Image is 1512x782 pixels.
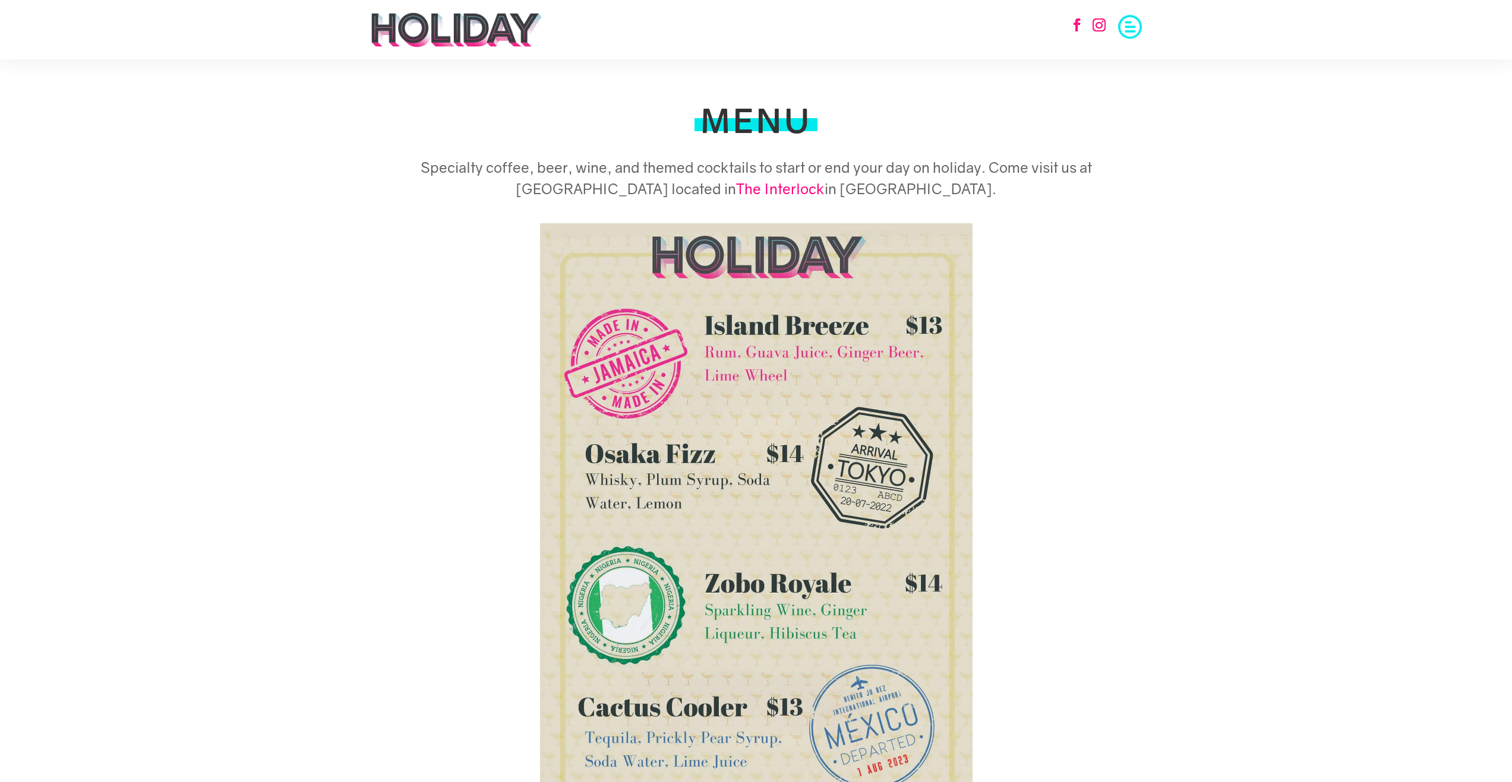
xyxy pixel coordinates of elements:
a: The Interlock [736,180,825,197]
a: Follow on Facebook [1064,12,1090,38]
h5: Specialty coffee, beer, wine, and themed cocktails to start or end your day on holiday. Come visi... [370,157,1142,205]
img: holiday-logo-black [370,12,543,48]
a: Follow on Instagram [1086,12,1112,38]
h1: MENU [700,104,812,143]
